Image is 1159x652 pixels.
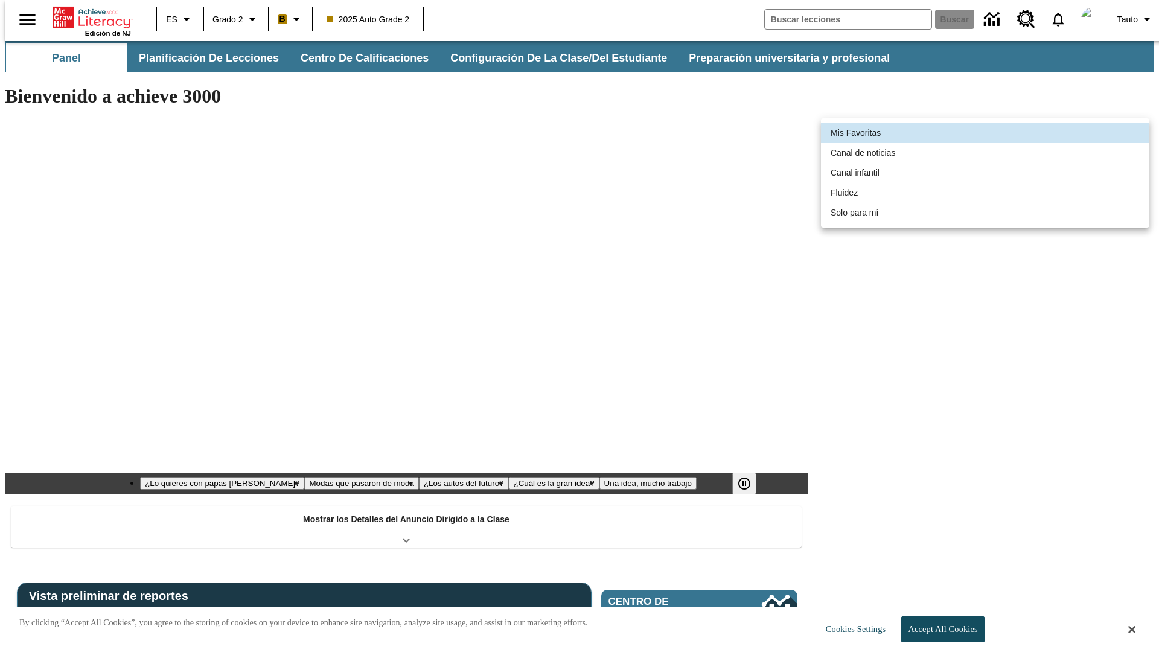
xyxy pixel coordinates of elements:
[901,616,984,642] button: Accept All Cookies
[821,143,1149,163] li: Canal de noticias
[5,10,176,21] body: Máximo 600 caracteres Presiona Escape para desactivar la barra de herramientas Presiona Alt + F10...
[19,617,588,629] p: By clicking “Accept All Cookies”, you agree to the storing of cookies on your device to enhance s...
[1128,624,1135,635] button: Close
[821,123,1149,143] li: Mis Favoritas
[821,183,1149,203] li: Fluidez
[821,163,1149,183] li: Canal infantil
[815,617,890,642] button: Cookies Settings
[821,203,1149,223] li: Solo para mí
